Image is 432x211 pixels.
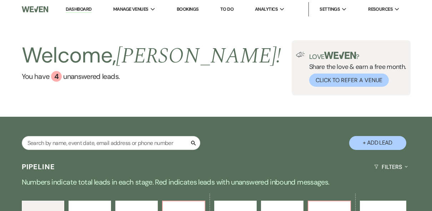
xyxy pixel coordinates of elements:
span: Settings [320,6,340,13]
h3: Pipeline [22,162,55,172]
input: Search by name, event date, email address or phone number [22,136,200,150]
img: Weven Logo [22,2,48,17]
div: Share the love & earn a free month. [305,52,406,87]
img: loud-speaker-illustration.svg [296,52,305,57]
p: Love ? [309,52,406,60]
a: You have 4 unanswered leads. [22,71,281,82]
img: weven-logo-green.svg [324,52,356,59]
button: Click to Refer a Venue [309,74,389,87]
a: To Do [220,6,233,12]
span: Manage Venues [113,6,149,13]
a: Dashboard [66,6,91,13]
a: Bookings [177,6,199,12]
div: 4 [51,71,62,82]
span: Resources [368,6,393,13]
button: Filters [371,157,410,176]
span: Analytics [255,6,278,13]
span: [PERSON_NAME] ! [116,40,281,72]
button: + Add Lead [349,136,406,150]
h2: Welcome, [22,40,281,71]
